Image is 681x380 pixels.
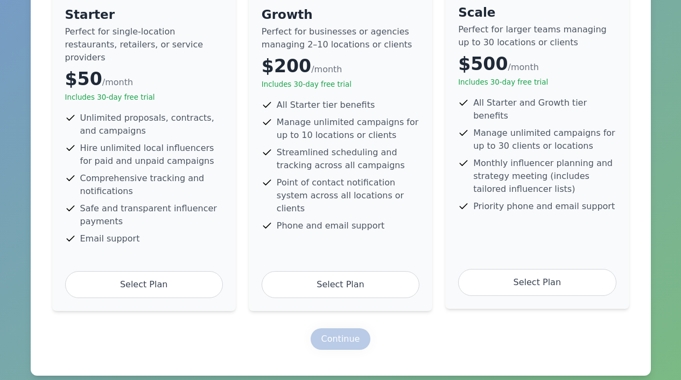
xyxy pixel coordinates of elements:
span: Hire unlimited local influencers for paid and unpaid campaigns [80,142,223,168]
div: $200 [262,56,419,77]
button: Continue [311,328,371,350]
span: Manage unlimited campaigns for up to 30 clients or locations [473,127,616,153]
span: Unlimited proposals, contracts, and campaigns [80,112,223,137]
div: $50 [65,68,223,90]
p: Perfect for single-location restaurants, retailers, or service providers [65,25,223,64]
h4: Scale [458,4,616,21]
h4: Starter [65,6,223,23]
h4: Growth [262,6,419,23]
span: /month [311,64,342,74]
p: Includes 30-day free trial [65,92,223,103]
span: Manage unlimited campaigns for up to 10 locations or clients [277,116,419,142]
span: All Starter tier benefits [277,99,375,112]
span: /month [508,62,538,72]
span: Safe and transparent influencer payments [80,202,223,228]
span: Email support [80,232,140,245]
div: Continue [321,333,360,346]
p: Includes 30-day free trial [262,79,419,90]
div: $500 [458,53,616,75]
span: Point of contact notification system across all locations or clients [277,176,419,215]
p: Perfect for businesses or agencies managing 2–10 locations or clients [262,25,419,51]
p: Includes 30-day free trial [458,77,616,88]
span: Monthly influencer planning and strategy meeting (includes tailored influencer lists) [473,157,616,196]
span: Phone and email support [277,219,384,232]
p: Perfect for larger teams managing up to 30 locations or clients [458,23,616,49]
div: Select Plan [262,271,419,298]
div: Select Plan [458,269,616,296]
span: Comprehensive tracking and notifications [80,172,223,198]
span: Streamlined scheduling and tracking across all campaigns [277,146,419,172]
span: All Starter and Growth tier benefits [473,96,616,122]
div: Select Plan [65,271,223,298]
span: /month [102,77,133,87]
span: Priority phone and email support [473,200,615,213]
